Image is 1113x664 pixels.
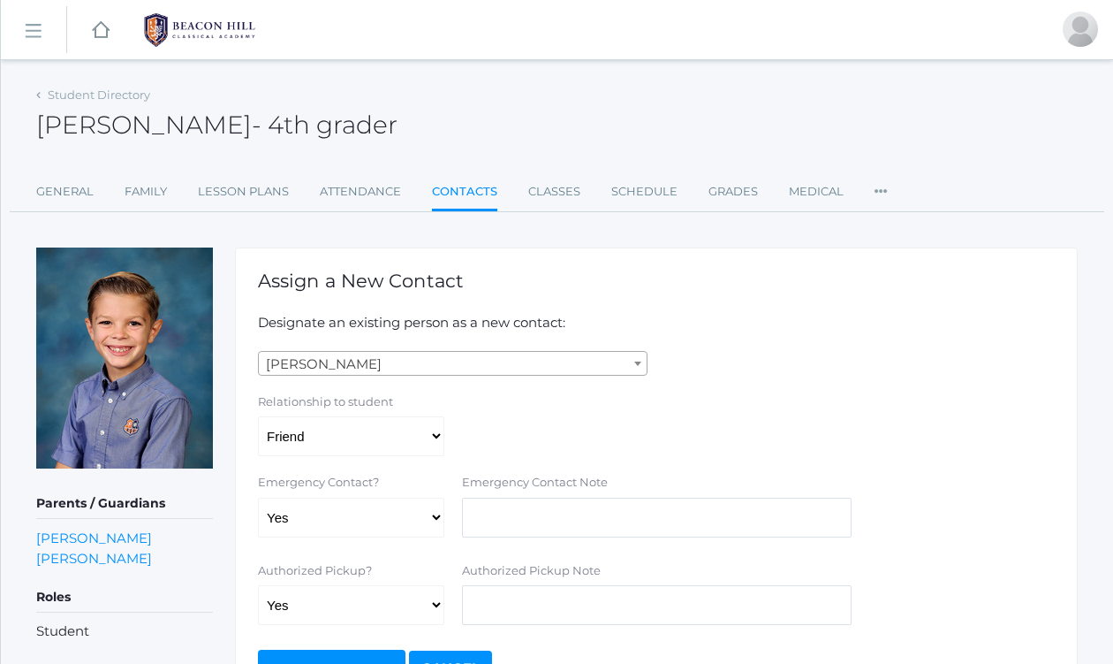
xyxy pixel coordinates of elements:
[528,174,580,210] a: Classes
[36,548,152,569] a: [PERSON_NAME]
[258,474,379,492] label: Emergency Contact?
[1063,11,1098,47] div: Heather Bernardi
[708,174,758,210] a: Grades
[48,88,150,102] a: Student Directory
[258,271,1055,291] h1: Assign a New Contact
[36,248,213,469] img: James Bernardi
[320,174,401,210] a: Attendance
[259,352,647,377] span: Watters, Katie
[198,174,289,210] a: Lesson Plans
[36,583,213,613] h5: Roles
[432,174,497,212] a: Contacts
[611,174,678,210] a: Schedule
[36,174,94,210] a: General
[258,313,1055,333] p: Designate an existing person as a new contact:
[258,562,372,580] label: Authorized Pickup?
[252,110,397,140] span: - 4th grader
[36,489,213,519] h5: Parents / Guardians
[789,174,844,210] a: Medical
[258,393,393,411] label: Relationship to student
[258,351,647,376] span: Watters, Katie
[462,562,601,580] label: Authorized Pickup Note
[462,474,608,492] label: Emergency Contact Note
[36,622,213,642] li: Student
[36,111,397,139] h2: [PERSON_NAME]
[133,8,266,52] img: 1_BHCALogos-05.png
[125,174,167,210] a: Family
[36,528,152,548] a: [PERSON_NAME]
